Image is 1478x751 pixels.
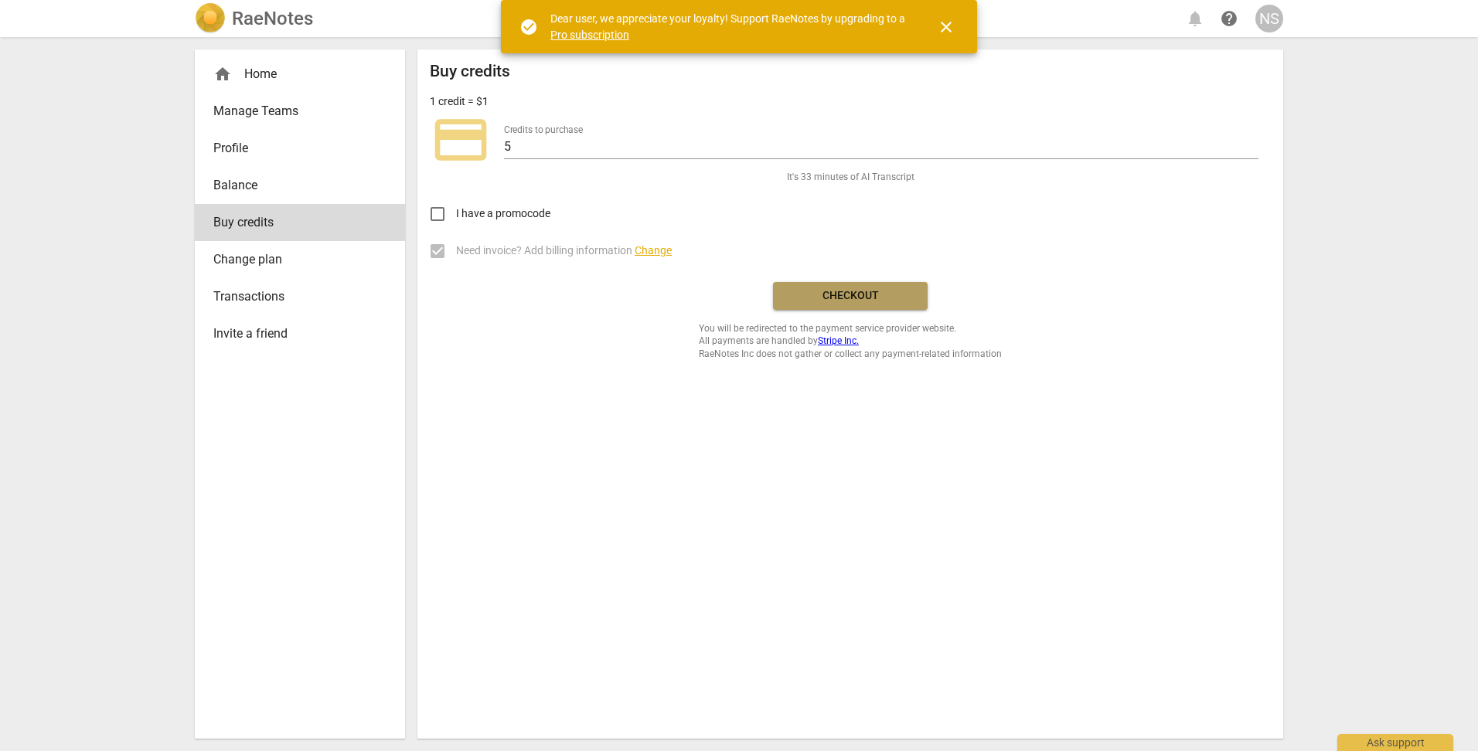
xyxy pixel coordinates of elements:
span: Need invoice? Add billing information [456,243,672,259]
span: I have a promocode [456,206,550,222]
span: Checkout [785,288,915,304]
a: Change plan [195,241,405,278]
span: It's 33 minutes of AI Transcript [787,171,914,184]
a: Pro subscription [550,29,629,41]
a: Stripe Inc. [818,335,859,346]
span: Change [635,244,672,257]
a: Transactions [195,278,405,315]
span: check_circle [519,18,538,36]
button: NS [1255,5,1283,32]
h2: Buy credits [430,62,510,81]
span: Change plan [213,250,374,269]
p: 1 credit = $1 [430,93,489,110]
div: Dear user, we appreciate your loyalty! Support RaeNotes by upgrading to a [550,11,909,42]
span: Profile [213,139,374,158]
label: Credits to purchase [504,125,583,134]
span: close [937,18,955,36]
a: Help [1215,5,1243,32]
span: Balance [213,176,374,195]
img: Logo [195,3,226,34]
span: Manage Teams [213,102,374,121]
h2: RaeNotes [232,8,313,29]
a: LogoRaeNotes [195,3,313,34]
span: Transactions [213,287,374,306]
a: Manage Teams [195,93,405,130]
span: Invite a friend [213,325,374,343]
div: Home [213,65,374,83]
span: help [1220,9,1238,28]
a: Invite a friend [195,315,405,352]
a: Profile [195,130,405,167]
a: Buy credits [195,204,405,241]
span: credit_card [430,109,492,171]
span: home [213,65,232,83]
div: Ask support [1337,734,1453,751]
a: Balance [195,167,405,204]
span: Buy credits [213,213,374,232]
div: Home [195,56,405,93]
button: Close [928,8,965,46]
button: Checkout [773,282,928,310]
span: You will be redirected to the payment service provider website. All payments are handled by RaeNo... [699,322,1002,361]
